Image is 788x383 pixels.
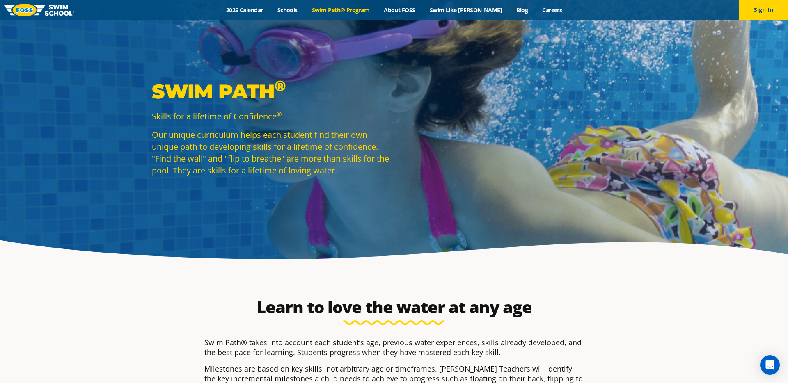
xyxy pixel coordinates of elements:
div: Open Intercom Messenger [760,355,780,375]
a: About FOSS [377,6,423,14]
a: Schools [270,6,305,14]
p: Swim Path® takes into account each student’s age, previous water experiences, skills already deve... [204,337,584,357]
sup: ® [275,77,286,95]
p: Our unique curriculum helps each student find their own unique path to developing skills for a li... [152,129,390,176]
a: Swim Path® Program [305,6,376,14]
a: Swim Like [PERSON_NAME] [422,6,509,14]
a: Careers [535,6,569,14]
p: Skills for a lifetime of Confidence [152,110,390,122]
a: Blog [509,6,535,14]
p: Swim Path [152,79,390,104]
sup: ® [277,110,282,118]
a: 2025 Calendar [219,6,270,14]
h2: Learn to love the water at any age [200,297,588,317]
img: FOSS Swim School Logo [4,4,74,16]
